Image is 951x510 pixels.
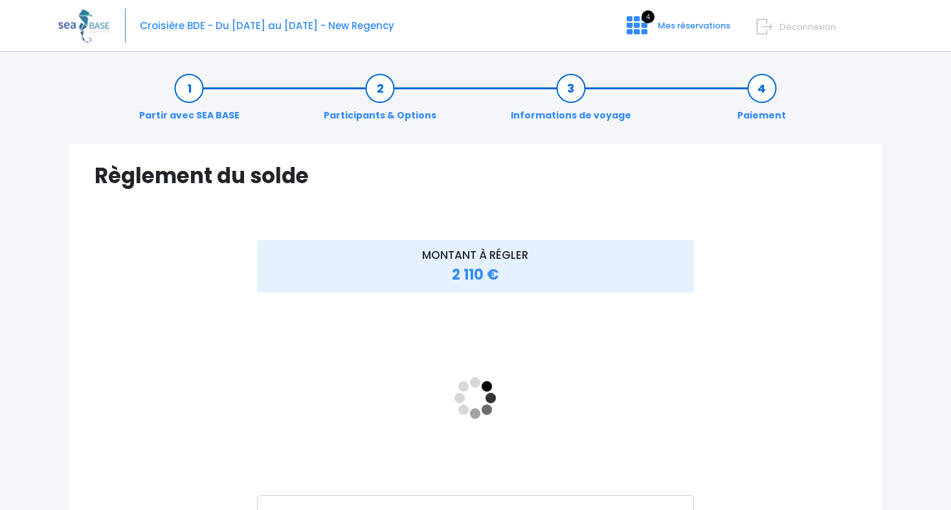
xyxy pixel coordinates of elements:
a: Participants & Options [317,82,443,122]
iframe: <!-- //required --> [257,301,694,495]
span: 2 110 € [452,265,499,285]
span: Déconnexion [779,21,836,33]
span: Croisière BDE - Du [DATE] au [DATE] - New Regency [140,19,394,32]
h1: Règlement du solde [95,163,856,188]
a: Informations de voyage [504,82,638,122]
a: 4 Mes réservations [616,24,738,36]
span: MONTANT À RÉGLER [422,247,528,263]
a: Paiement [731,82,792,122]
span: Mes réservations [658,19,730,32]
a: Partir avec SEA BASE [133,82,246,122]
span: 4 [642,10,655,23]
